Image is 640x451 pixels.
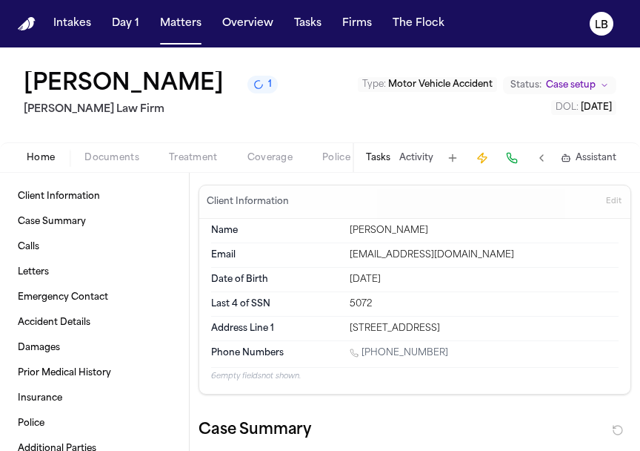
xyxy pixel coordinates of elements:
div: [PERSON_NAME] [350,225,619,237]
button: Activity [399,152,433,164]
dt: Name [211,225,341,237]
a: Accident Details [12,311,177,335]
p: 6 empty fields not shown. [211,371,619,382]
span: Status: [510,79,541,91]
a: Emergency Contact [12,286,177,309]
dt: Last 4 of SSN [211,298,341,310]
a: Case Summary [12,210,177,234]
span: Type : [362,80,386,89]
dt: Email [211,249,341,261]
div: 5072 [350,298,619,310]
a: Calls [12,235,177,259]
button: Edit DOL: 2025-08-11 [551,100,616,115]
button: Day 1 [106,10,145,37]
button: Intakes [47,10,97,37]
span: Assistant [576,152,616,164]
button: Add Task [442,148,463,168]
a: Damages [12,336,177,360]
a: Police [12,412,177,435]
span: [DATE] [581,103,612,112]
h1: [PERSON_NAME] [24,71,224,98]
span: Motor Vehicle Accident [388,80,493,89]
span: DOL : [556,103,579,112]
button: Change status from Case setup [503,76,616,94]
button: Tasks [366,152,390,164]
button: Assistant [561,152,616,164]
a: Call 1 (214) 299-1105 [350,347,448,359]
button: Tasks [288,10,327,37]
a: Letters [12,260,177,284]
button: Edit matter name [24,71,224,98]
span: Case setup [546,79,596,91]
span: Home [27,152,55,164]
button: Firms [336,10,378,37]
dt: Date of Birth [211,274,341,286]
span: 1 [268,79,272,90]
a: Home [18,17,36,31]
span: Documents [84,152,139,164]
div: [DATE] [350,274,619,286]
span: Treatment [169,152,218,164]
h2: Case Summary [199,418,311,442]
span: Edit [606,197,621,207]
dt: Address Line 1 [211,323,341,335]
button: Edit [601,190,626,214]
button: Matters [154,10,207,37]
button: The Flock [387,10,450,37]
div: [EMAIL_ADDRESS][DOMAIN_NAME] [350,249,619,261]
h2: [PERSON_NAME] Law Firm [24,101,278,119]
span: Police [322,152,350,164]
button: 1 active task [247,76,278,93]
a: Insurance [12,386,177,410]
a: Client Information [12,185,177,208]
h3: Client Information [204,196,292,208]
button: Edit Type: Motor Vehicle Accident [358,77,497,92]
button: Make a Call [501,148,522,168]
a: Prior Medical History [12,361,177,385]
div: [STREET_ADDRESS] [350,323,619,335]
button: Create Immediate Task [472,148,493,168]
img: Finch Logo [18,17,36,31]
span: Phone Numbers [211,347,284,359]
button: Overview [216,10,279,37]
span: Coverage [247,152,293,164]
